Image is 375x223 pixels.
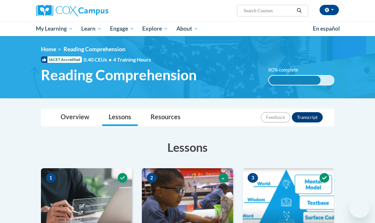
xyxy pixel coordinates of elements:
span: Learn [81,25,102,33]
a: Home [41,46,56,53]
div: Main menu [31,21,344,36]
span: 4 Training Hours [113,56,151,63]
span: Reading Comprehension [41,66,197,83]
a: En español [309,22,344,35]
a: Cox Campus [36,5,131,16]
div: 80% complete [269,76,321,85]
iframe: Button to launch messaging window [349,197,370,218]
a: My Learning [32,21,77,36]
span: Explore [142,25,168,33]
span: 0.40 CEUs [84,56,113,63]
span: IACET Accredited [41,56,82,63]
span: Reading Comprehension [64,46,125,53]
h3: Lessons [41,139,334,155]
a: About [172,21,202,36]
span: 3 [248,173,258,183]
input: Search Courses [243,7,294,15]
a: Explore [138,21,172,36]
span: • [109,56,112,63]
button: Feedback [261,112,290,122]
button: Transcript [292,112,323,122]
button: Search [294,7,304,15]
span: 1 [46,173,56,183]
img: Cox Campus [36,5,108,16]
a: Engage [106,21,138,36]
a: Lessons [102,109,138,126]
a: Resources [144,109,187,126]
a: Learn [77,21,106,36]
label: 80% complete [268,66,305,73]
button: Account Settings [320,5,339,15]
a: Overview [54,109,96,126]
span: En español [313,25,340,32]
span: 2 [147,173,157,183]
span: My Learning [36,25,73,33]
span: About [176,25,198,33]
span: Engage [110,25,134,33]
